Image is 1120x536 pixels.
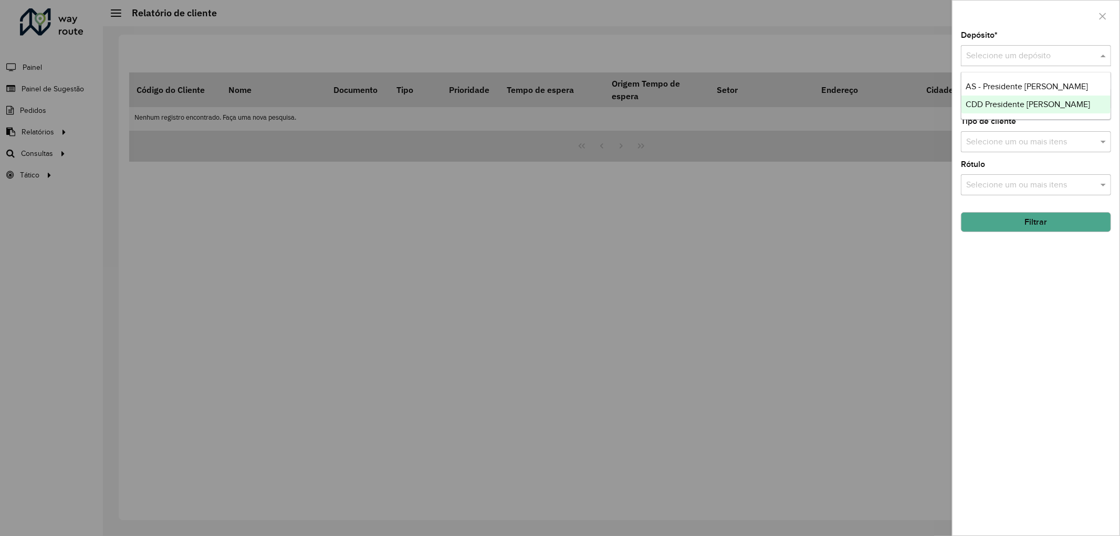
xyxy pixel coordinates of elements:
span: CDD Presidente [PERSON_NAME] [966,100,1090,109]
label: Tipo de cliente [961,115,1016,128]
span: AS - Presidente [PERSON_NAME] [966,82,1088,91]
label: Depósito [961,29,998,41]
ng-dropdown-panel: Options list [961,72,1111,120]
label: Rótulo [961,158,985,171]
button: Filtrar [961,212,1111,232]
